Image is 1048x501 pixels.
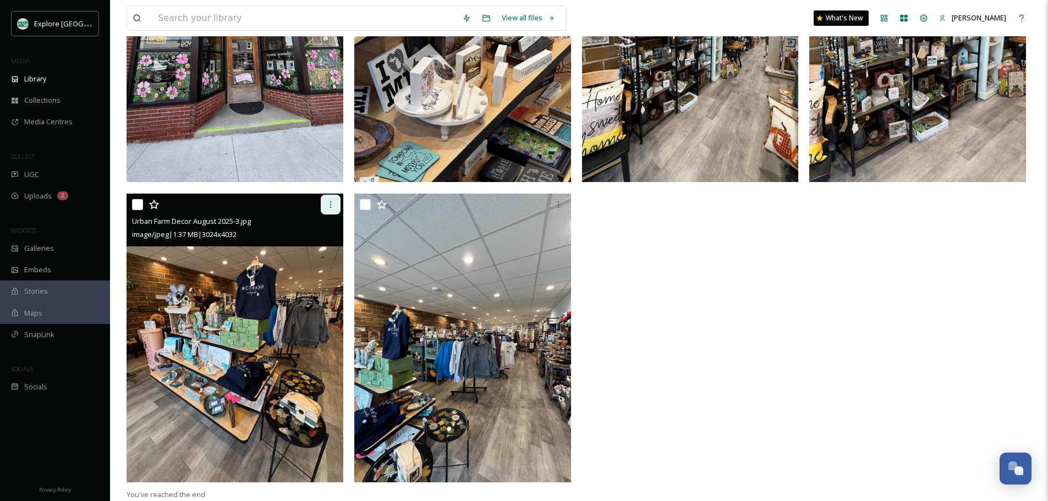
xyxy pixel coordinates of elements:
a: What's New [814,10,869,26]
img: Urban Farm Decor August 2025-2.jpg [354,194,571,482]
span: UGC [24,169,39,180]
button: Open Chat [1000,453,1031,485]
span: COLLECT [11,152,35,161]
span: Galleries [24,243,54,254]
span: Collections [24,95,61,106]
span: Uploads [24,191,52,201]
span: SOCIALS [11,365,33,373]
img: Urban Farm Decor August 2025-3.jpg [127,194,343,482]
span: Stories [24,286,48,296]
span: Library [24,74,46,84]
span: WIDGETS [11,226,36,234]
a: Privacy Policy [39,482,71,496]
span: Privacy Policy [39,486,71,493]
span: Explore [GEOGRAPHIC_DATA][PERSON_NAME] [34,18,185,29]
span: [PERSON_NAME] [952,13,1006,23]
div: 2 [57,191,68,200]
span: Embeds [24,265,51,275]
span: Maps [24,308,42,318]
span: image/jpeg | 1.37 MB | 3024 x 4032 [132,229,237,239]
img: 67e7af72-b6c8-455a-acf8-98e6fe1b68aa.avif [18,18,29,29]
span: You've reached the end [127,489,205,499]
span: MEDIA [11,57,30,65]
span: Urban Farm Decor August 2025-3.jpg [132,216,251,226]
a: View all files [496,7,561,29]
a: [PERSON_NAME] [934,7,1012,29]
span: SnapLink [24,329,54,340]
span: Socials [24,382,47,392]
input: Search your library [152,6,457,30]
span: Media Centres [24,117,73,127]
